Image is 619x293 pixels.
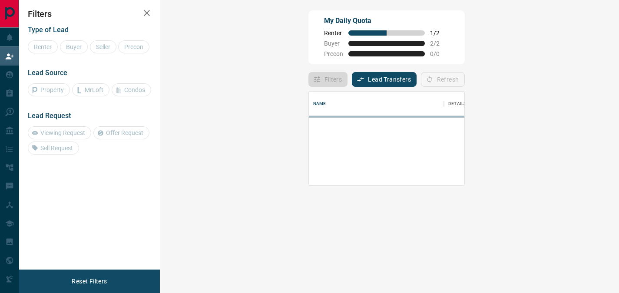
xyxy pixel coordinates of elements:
[28,69,67,77] span: Lead Source
[28,26,69,34] span: Type of Lead
[430,30,449,36] span: 1 / 2
[352,72,417,87] button: Lead Transfers
[309,92,444,116] div: Name
[430,40,449,47] span: 2 / 2
[430,50,449,57] span: 0 / 0
[448,92,466,116] div: Details
[313,92,326,116] div: Name
[324,50,343,57] span: Precon
[324,40,343,47] span: Buyer
[28,112,71,120] span: Lead Request
[66,274,113,289] button: Reset Filters
[28,9,151,19] h2: Filters
[324,30,343,36] span: Renter
[324,16,449,26] p: My Daily Quota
